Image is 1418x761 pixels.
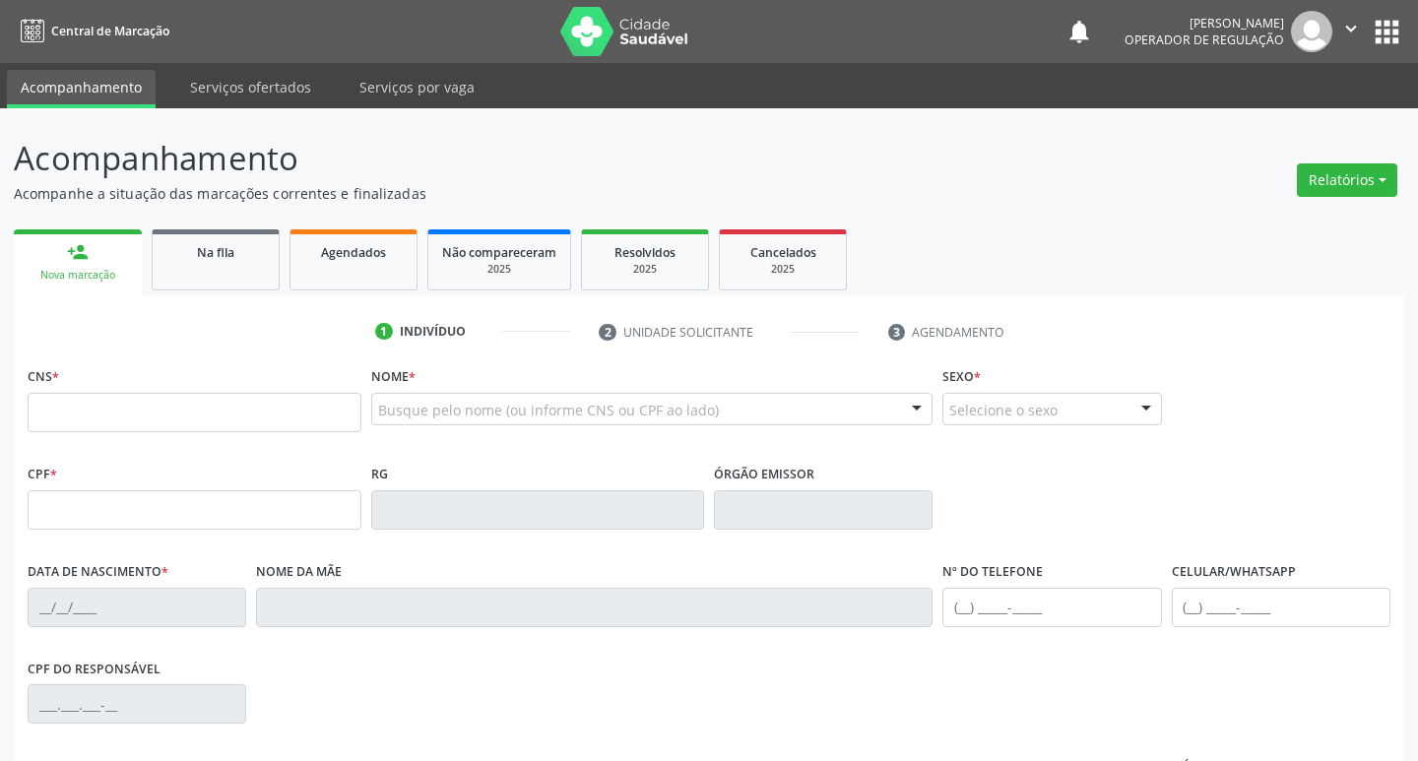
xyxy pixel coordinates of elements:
[442,262,556,277] div: 2025
[321,244,386,261] span: Agendados
[942,557,1043,588] label: Nº do Telefone
[14,134,987,183] p: Acompanhamento
[197,244,234,261] span: Na fila
[28,268,128,283] div: Nova marcação
[67,241,89,263] div: person_add
[28,460,57,490] label: CPF
[371,362,416,393] label: Nome
[1125,32,1284,48] span: Operador de regulação
[28,655,161,685] label: CPF do responsável
[714,460,814,490] label: Órgão emissor
[28,684,246,724] input: ___.___.___-__
[1172,588,1390,627] input: (__) _____-_____
[400,323,466,341] div: Indivíduo
[28,588,246,627] input: __/__/____
[1340,18,1362,39] i: 
[442,244,556,261] span: Não compareceram
[1125,15,1284,32] div: [PERSON_NAME]
[1065,18,1093,45] button: notifications
[1332,11,1370,52] button: 
[28,362,59,393] label: CNS
[371,460,388,490] label: RG
[346,70,488,104] a: Serviços por vaga
[14,15,169,47] a: Central de Marcação
[1370,15,1404,49] button: apps
[942,588,1161,627] input: (__) _____-_____
[176,70,325,104] a: Serviços ofertados
[51,23,169,39] span: Central de Marcação
[14,183,987,204] p: Acompanhe a situação das marcações correntes e finalizadas
[256,557,342,588] label: Nome da mãe
[378,400,719,420] span: Busque pelo nome (ou informe CNS ou CPF ao lado)
[1172,557,1296,588] label: Celular/WhatsApp
[596,262,694,277] div: 2025
[1291,11,1332,52] img: img
[375,323,393,341] div: 1
[1297,163,1397,197] button: Relatórios
[942,362,981,393] label: Sexo
[949,400,1058,420] span: Selecione o sexo
[614,244,676,261] span: Resolvidos
[750,244,816,261] span: Cancelados
[7,70,156,108] a: Acompanhamento
[734,262,832,277] div: 2025
[28,557,168,588] label: Data de nascimento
